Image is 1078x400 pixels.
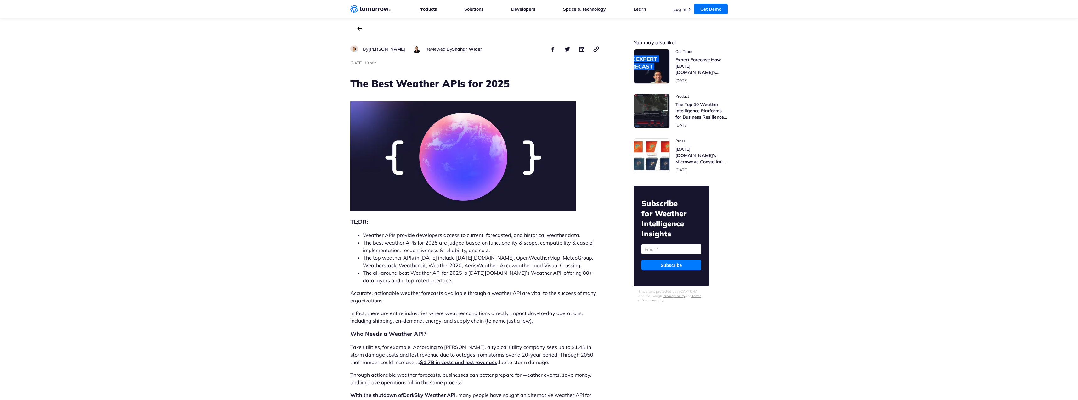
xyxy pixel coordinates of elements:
[350,289,600,304] p: Accurate, actionable weather forecasts available through a weather API are vital to the success o...
[350,60,363,65] span: publish date
[363,46,368,52] span: By
[418,6,437,12] a: Products
[425,45,482,53] div: author name
[403,392,415,398] b: Dark
[634,94,728,128] a: Read The Top 10 Weather Intelligence Platforms for Business Resilience in 2025
[634,40,728,45] h2: You may also like:
[357,26,362,31] a: back to the main blog page
[350,45,358,52] img: Ruth Favela
[641,198,701,239] h2: Subscribe for Weather Intelligence Insights
[363,239,600,254] li: The best weather APIs for 2025 are judged based on functionality & scope, compatibility & ease of...
[464,6,483,12] a: Solutions
[634,49,728,84] a: Read Expert Forecast: How Tomorrow.io’s Microwave Sounders Are Revolutionizing Hurricane Monitoring
[363,231,600,239] li: Weather APIs provide developers access to current, forecasted, and historical weather data.
[413,45,420,53] img: Shahar Wider
[350,371,600,386] p: Through actionable weather forecasts, businesses can better prepare for weather events, save mone...
[511,6,535,12] a: Developers
[350,4,391,14] a: Home link
[350,76,600,90] h1: The Best Weather APIs for 2025
[675,167,688,172] span: publish date
[641,260,701,270] input: Subscribe
[363,269,600,284] li: The all-around best Weather API for 2025 is [DATE][DOMAIN_NAME]’s Weather API, offering 80+ data ...
[638,289,704,302] p: This site is protected by reCAPTCHA and the Google and apply.
[364,60,376,65] span: Estimated reading time
[350,309,600,324] p: In fact, there are entire industries where weather conditions directly impact day-to-day operatio...
[675,57,728,76] h3: Expert Forecast: How [DATE][DOMAIN_NAME]’s Microwave Sounders Are Revolutionizing Hurricane Monit...
[350,330,600,338] h2: Who Needs a Weather API?
[638,294,701,302] a: Terms of Service
[675,94,728,99] span: post catecory
[675,78,688,83] span: publish date
[663,294,685,298] a: Privacy Policy
[350,392,415,398] span: With the shutdown of
[350,217,600,226] h2: TL;DR:
[564,45,571,53] button: share this post on twitter
[634,138,728,173] a: Read Tomorrow.io’s Microwave Constellation Ready To Help This Hurricane Season
[675,49,728,54] span: post catecory
[549,45,557,53] button: share this post on facebook
[425,46,452,52] span: Reviewed By
[350,392,456,398] a: With the shutdown ofDarkSky Weather API
[694,4,728,14] a: Get Demo
[420,359,497,365] a: $1.7B in costs and lost revenues
[363,254,600,269] li: The top weather APIs in [DATE] include [DATE][DOMAIN_NAME], OpenWeatherMap, MeteoGroup, Weatherst...
[563,6,606,12] a: Space & Technology
[675,101,728,120] h3: The Top 10 Weather Intelligence Platforms for Business Resilience in [DATE]
[673,7,686,12] a: Log In
[675,123,688,127] span: publish date
[578,45,586,53] button: share this post on linkedin
[641,244,701,254] input: Email *
[363,45,405,53] div: author name
[350,343,600,366] p: Take utilities, for example. According to [PERSON_NAME], a typical utility company sees up to $1....
[634,6,646,12] a: Learn
[675,138,728,144] span: post catecory
[675,146,728,165] h3: [DATE][DOMAIN_NAME]’s Microwave Constellation Ready To Help This Hurricane Season
[593,45,600,53] button: copy link to clipboard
